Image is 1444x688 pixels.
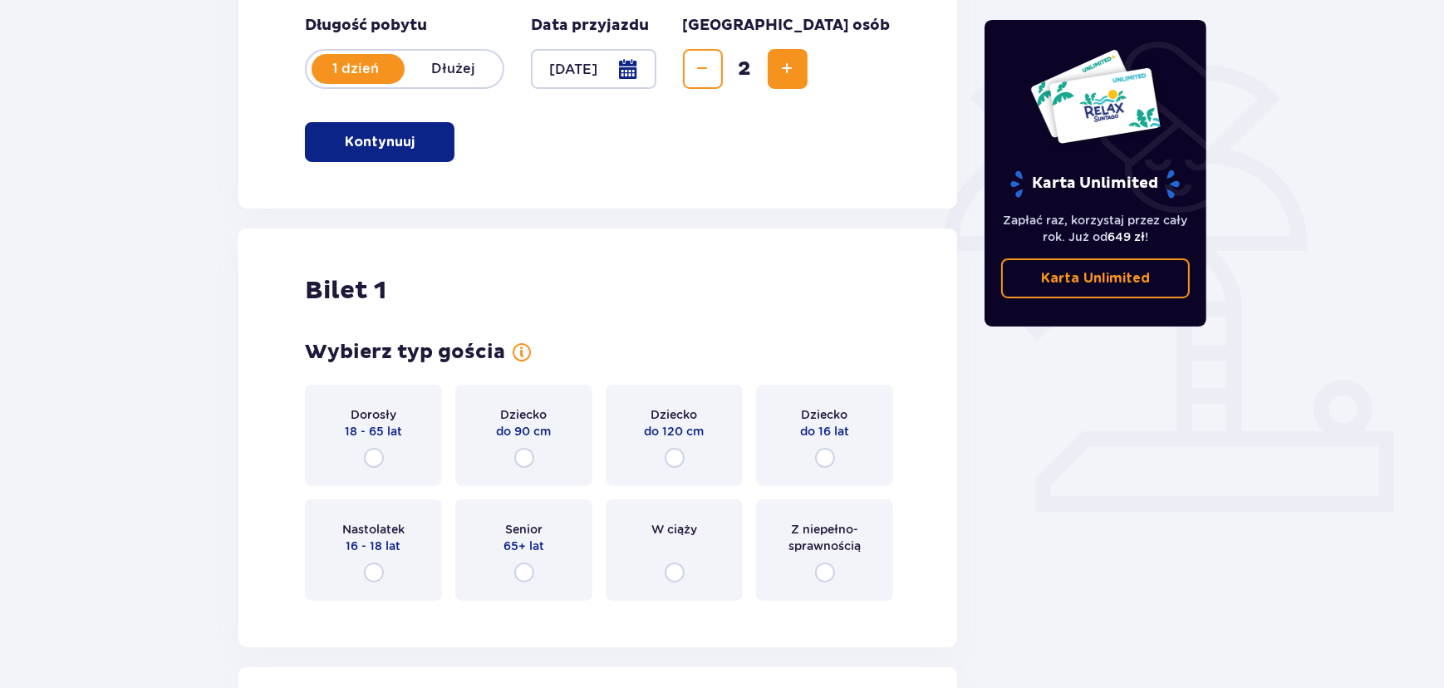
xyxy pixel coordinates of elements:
[345,423,402,440] p: 18 - 65 lat
[305,340,505,365] p: Wybierz typ gościa
[497,423,552,440] p: do 90 cm
[683,16,891,36] p: [GEOGRAPHIC_DATA] osób
[305,16,504,36] p: Długość pobytu
[771,521,878,554] p: Z niepełno­sprawnością
[645,423,705,440] p: do 120 cm
[1041,269,1150,287] p: Karta Unlimited
[351,406,396,423] p: Dorosły
[342,521,405,538] p: Nastolatek
[768,49,808,89] button: Increase
[503,538,544,554] p: 65+ lat
[1009,170,1181,199] p: Karta Unlimited
[651,406,698,423] p: Dziecko
[345,133,415,151] p: Kontynuuj
[305,122,454,162] button: Kontynuuj
[651,521,697,538] p: W ciąży
[726,57,764,81] span: 2
[346,538,401,554] p: 16 - 18 lat
[307,60,405,78] p: 1 dzień
[802,406,848,423] p: Dziecko
[505,521,543,538] p: Senior
[305,275,386,307] p: Bilet 1
[800,423,849,440] p: do 16 lat
[405,60,503,78] p: Dłużej
[1001,258,1191,298] a: Karta Unlimited
[531,16,649,36] p: Data przyjazdu
[501,406,548,423] p: Dziecko
[1108,230,1145,243] span: 649 zł
[1001,212,1191,245] p: Zapłać raz, korzystaj przez cały rok. Już od !
[683,49,723,89] button: Decrease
